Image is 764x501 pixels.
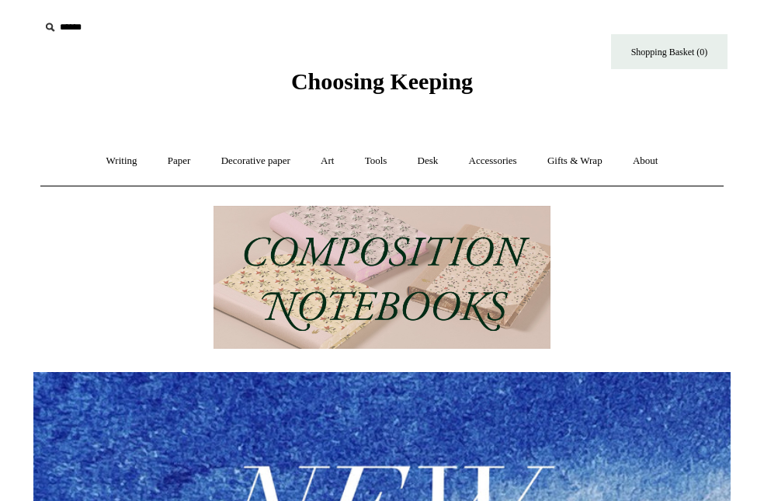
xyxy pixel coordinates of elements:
[619,141,672,182] a: About
[154,141,205,182] a: Paper
[533,141,616,182] a: Gifts & Wrap
[207,141,304,182] a: Decorative paper
[351,141,401,182] a: Tools
[611,34,728,69] a: Shopping Basket (0)
[307,141,348,182] a: Art
[214,206,550,350] img: 202302 Composition ledgers.jpg__PID:69722ee6-fa44-49dd-a067-31375e5d54ec
[92,141,151,182] a: Writing
[291,68,473,94] span: Choosing Keeping
[455,141,531,182] a: Accessories
[291,81,473,92] a: Choosing Keeping
[404,141,453,182] a: Desk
